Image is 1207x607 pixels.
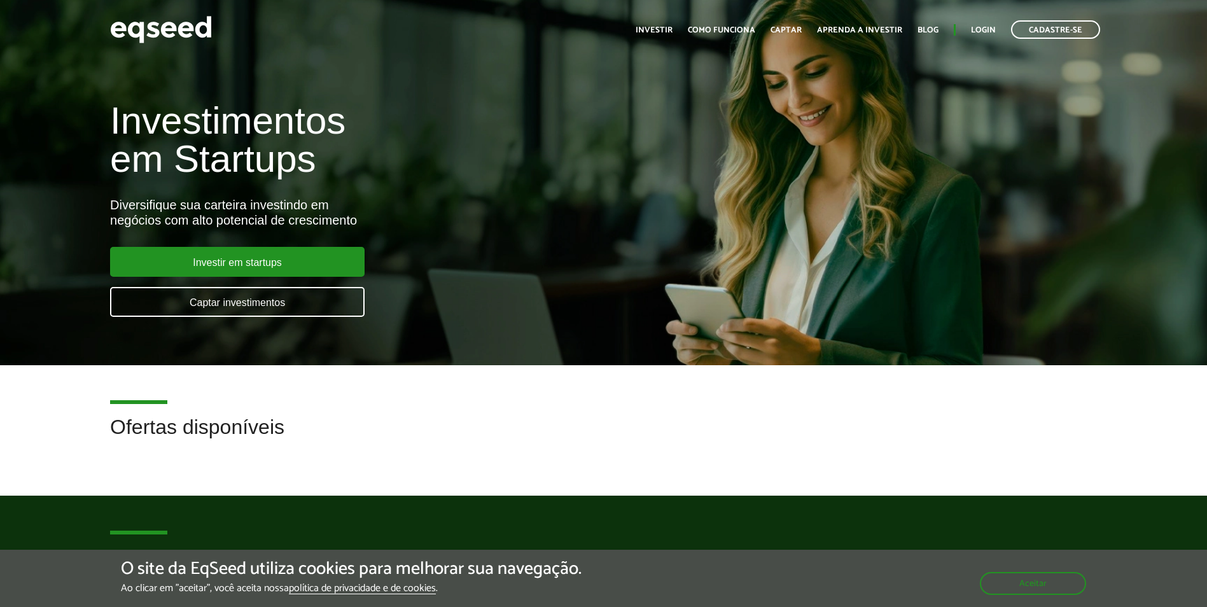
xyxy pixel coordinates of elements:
h1: Investimentos em Startups [110,102,695,178]
a: política de privacidade e de cookies [289,583,436,594]
a: Investir [636,26,673,34]
h2: Por que investir pela EqSeed [110,547,1097,588]
p: Ao clicar em "aceitar", você aceita nossa . [121,582,582,594]
img: EqSeed [110,13,212,46]
a: Captar investimentos [110,287,365,317]
a: Investir em startups [110,247,365,277]
a: Cadastre-se [1011,20,1100,39]
div: Diversifique sua carteira investindo em negócios com alto potencial de crescimento [110,197,695,228]
a: Aprenda a investir [817,26,902,34]
h5: O site da EqSeed utiliza cookies para melhorar sua navegação. [121,559,582,579]
a: Captar [771,26,802,34]
a: Blog [917,26,938,34]
a: Como funciona [688,26,755,34]
a: Login [971,26,996,34]
h2: Ofertas disponíveis [110,416,1097,457]
button: Aceitar [980,572,1086,595]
